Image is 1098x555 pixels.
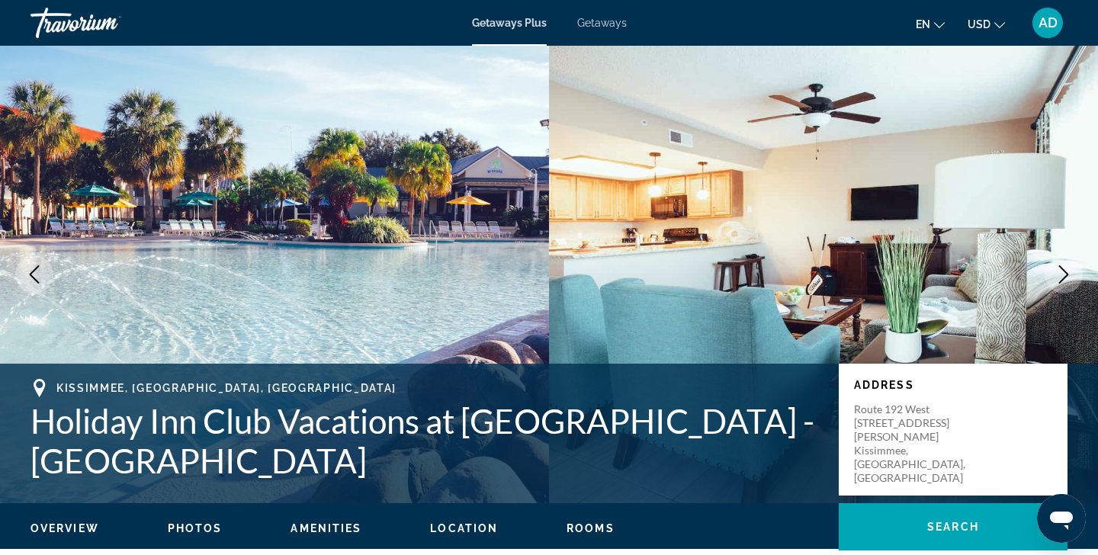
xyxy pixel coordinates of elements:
[1028,7,1067,39] button: User Menu
[854,403,976,485] p: Route 192 West [STREET_ADDRESS][PERSON_NAME] Kissimmee, [GEOGRAPHIC_DATA], [GEOGRAPHIC_DATA]
[168,521,223,535] button: Photos
[968,18,990,30] span: USD
[916,13,945,35] button: Change language
[927,521,979,533] span: Search
[472,17,547,29] a: Getaways Plus
[15,255,53,294] button: Previous image
[430,521,498,535] button: Location
[291,521,361,535] button: Amenities
[1037,494,1086,543] iframe: Button to launch messaging window
[1039,15,1058,30] span: AD
[567,521,615,535] button: Rooms
[30,401,823,480] h1: Holiday Inn Club Vacations at [GEOGRAPHIC_DATA] - [GEOGRAPHIC_DATA]
[1045,255,1083,294] button: Next image
[854,379,1052,391] p: Address
[968,13,1005,35] button: Change currency
[577,17,627,29] a: Getaways
[839,503,1067,550] button: Search
[916,18,930,30] span: en
[56,382,396,394] span: Kissimmee, [GEOGRAPHIC_DATA], [GEOGRAPHIC_DATA]
[30,521,99,535] button: Overview
[30,3,183,43] a: Travorium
